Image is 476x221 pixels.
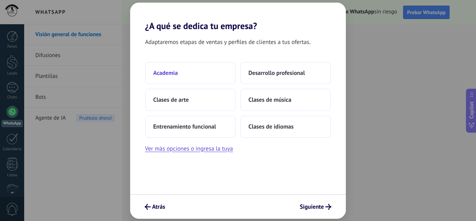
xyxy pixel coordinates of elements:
button: Atrás [141,201,168,213]
button: Clases de idiomas [240,116,331,138]
button: Entrenamiento funcional [145,116,236,138]
span: Clases de idiomas [248,123,293,130]
h2: ¿A qué se dedica tu empresa? [130,3,346,31]
span: Clases de música [248,96,291,104]
span: Clases de arte [153,96,189,104]
button: Siguiente [296,201,335,213]
button: Clases de música [240,89,331,111]
button: Desarrollo profesional [240,62,331,84]
button: Clases de arte [145,89,236,111]
button: Academia [145,62,236,84]
span: Atrás [152,204,165,209]
span: Siguiente [300,204,324,209]
span: Academia [153,69,178,77]
span: Adaptaremos etapas de ventas y perfiles de clientes a tus ofertas. [145,37,311,47]
button: Ver más opciones o ingresa la tuya [145,144,233,154]
span: Entrenamiento funcional [153,123,216,130]
span: Desarrollo profesional [248,69,305,77]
